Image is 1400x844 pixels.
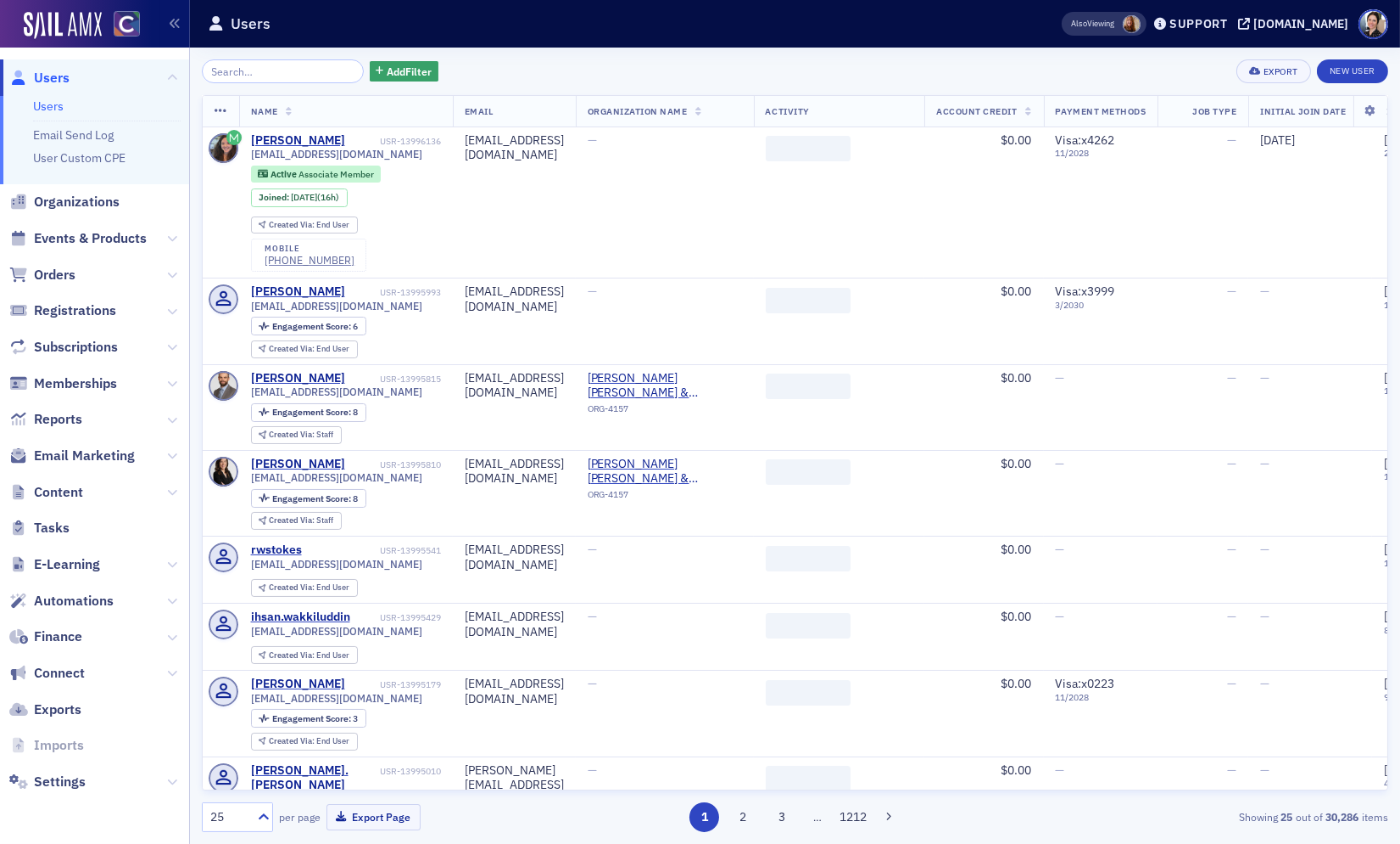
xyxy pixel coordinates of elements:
[251,300,422,312] span: [EMAIL_ADDRESS][DOMAIN_NAME]
[838,802,867,832] button: 1212
[34,736,84,755] span: Imports
[1056,609,1065,624] span: —
[1056,148,1146,159] span: 11 / 2028
[9,555,100,574] a: E-Learning
[588,676,597,691] span: —
[728,802,758,832] button: 2
[9,701,81,719] a: Exports
[465,763,564,823] div: [PERSON_NAME][EMAIL_ADDRESS][PERSON_NAME][DOMAIN_NAME]
[370,61,439,82] button: AddFilter
[9,229,147,248] a: Events & Products
[34,664,85,683] span: Connect
[251,610,350,625] a: ihsan.wakkiluddin
[269,651,349,661] div: End User
[304,545,441,556] div: USR-13995541
[269,219,316,230] span: Created Via :
[465,457,564,487] div: [EMAIL_ADDRESS][DOMAIN_NAME]
[1260,542,1269,557] span: —
[1236,59,1310,83] button: Export
[272,408,358,417] div: 8
[9,773,86,791] a: Settings
[1001,609,1032,624] span: $0.00
[1001,542,1032,557] span: $0.00
[1169,16,1228,31] div: Support
[9,664,85,683] a: Connect
[806,809,829,824] span: …
[231,14,271,34] h1: Users
[766,546,851,571] span: ‌
[1192,105,1236,117] span: Job Type
[9,592,114,610] a: Automations
[251,457,345,472] a: [PERSON_NAME]
[387,64,432,79] span: Add Filter
[251,166,382,183] div: Active: Active: Associate Member
[348,459,441,470] div: USR-13995810
[766,374,851,399] span: ‌
[34,483,83,502] span: Content
[9,193,120,211] a: Organizations
[34,519,70,537] span: Tasks
[766,459,851,485] span: ‌
[259,192,291,203] span: Joined :
[9,483,83,502] a: Content
[251,188,348,207] div: Joined: 2025-08-12 00:00:00
[1001,676,1032,691] span: $0.00
[269,583,349,593] div: End User
[271,168,298,180] span: Active
[1260,284,1269,299] span: —
[9,266,75,284] a: Orders
[34,592,114,610] span: Automations
[1323,809,1362,824] strong: 30,286
[291,191,317,203] span: [DATE]
[34,773,86,791] span: Settings
[380,766,441,777] div: USR-13995010
[9,519,70,537] a: Tasks
[34,447,135,465] span: Email Marketing
[102,11,140,40] a: View Homepage
[1227,284,1236,299] span: —
[1317,59,1388,83] a: New User
[1260,609,1269,624] span: —
[1123,15,1141,33] span: Sheila Duggan
[1227,762,1236,778] span: —
[1056,300,1146,311] span: 3 / 2030
[34,555,100,574] span: E-Learning
[34,69,70,87] span: Users
[269,582,316,593] span: Created Via :
[353,612,441,623] div: USR-13995429
[251,625,422,638] span: [EMAIL_ADDRESS][DOMAIN_NAME]
[251,709,366,728] div: Engagement Score: 3
[272,406,353,418] span: Engagement Score :
[251,340,358,358] div: Created Via: End User
[1253,16,1348,31] div: [DOMAIN_NAME]
[251,579,358,597] div: Created Via: End User
[766,105,810,117] span: Activity
[588,457,742,487] span: Hoskin Farina & Kampf PC
[9,301,116,320] a: Registrations
[33,150,125,166] a: User Custom CPE
[588,371,742,401] span: Hoskin Farina & Kampf PC
[588,489,742,506] div: ORG-4157
[210,808,248,826] div: 25
[465,543,564,572] div: [EMAIL_ADDRESS][DOMAIN_NAME]
[766,288,851,313] span: ‌
[588,403,742,420] div: ORG-4157
[465,371,564,401] div: [EMAIL_ADDRESS][DOMAIN_NAME]
[1056,676,1115,691] span: Visa : x0223
[251,543,302,558] a: rwstokes
[34,701,81,719] span: Exports
[251,133,345,149] div: [PERSON_NAME]
[265,254,354,267] a: [PHONE_NUMBER]
[251,284,345,300] a: [PERSON_NAME]
[251,105,278,117] span: Name
[1056,762,1065,778] span: —
[251,677,345,692] a: [PERSON_NAME]
[24,12,102,39] a: SailAMX
[9,338,118,357] a: Subscriptions
[1238,18,1354,30] button: [DOMAIN_NAME]
[272,322,358,331] div: 6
